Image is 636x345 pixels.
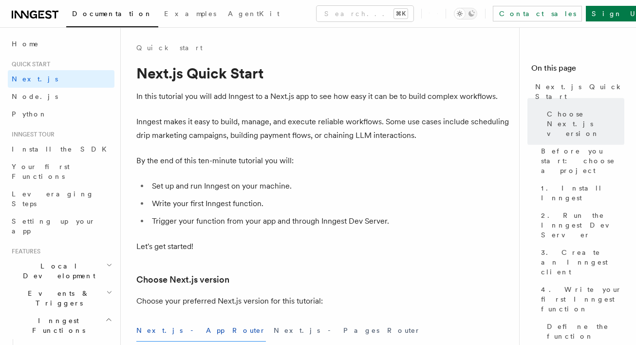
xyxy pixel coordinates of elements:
[136,64,511,82] h1: Next.js Quick Start
[541,183,624,203] span: 1. Install Inngest
[394,9,408,19] kbd: ⌘K
[149,214,511,228] li: Trigger your function from your app and through Inngest Dev Server.
[8,212,114,240] a: Setting up your app
[537,179,624,207] a: 1. Install Inngest
[12,75,58,83] span: Next.js
[8,257,114,285] button: Local Development
[535,82,624,101] span: Next.js Quick Start
[274,320,421,342] button: Next.js - Pages Router
[12,93,58,100] span: Node.js
[12,39,39,49] span: Home
[8,140,114,158] a: Install the SDK
[222,3,285,26] a: AgentKit
[537,142,624,179] a: Before you start: choose a project
[8,131,55,138] span: Inngest tour
[12,217,95,235] span: Setting up your app
[72,10,152,18] span: Documentation
[149,179,511,193] li: Set up and run Inngest on your machine.
[136,43,203,53] a: Quick start
[543,105,624,142] a: Choose Next.js version
[8,312,114,339] button: Inngest Functions
[8,105,114,123] a: Python
[8,248,40,255] span: Features
[537,281,624,318] a: 4. Write your first Inngest function
[12,190,94,208] span: Leveraging Steps
[531,78,624,105] a: Next.js Quick Start
[149,197,511,211] li: Write your first Inngest function.
[454,8,477,19] button: Toggle dark mode
[547,109,624,138] span: Choose Next.js version
[8,88,114,105] a: Node.js
[8,288,106,308] span: Events & Triggers
[8,316,105,335] span: Inngest Functions
[228,10,280,18] span: AgentKit
[158,3,222,26] a: Examples
[136,240,511,253] p: Let's get started!
[8,70,114,88] a: Next.js
[493,6,582,21] a: Contact sales
[136,90,511,103] p: In this tutorial you will add Inngest to a Next.js app to see how easy it can be to build complex...
[541,285,624,314] span: 4. Write your first Inngest function
[164,10,216,18] span: Examples
[12,163,70,180] span: Your first Functions
[543,318,624,345] a: Define the function
[541,211,624,240] span: 2. Run the Inngest Dev Server
[541,248,624,277] span: 3. Create an Inngest client
[8,35,114,53] a: Home
[537,207,624,244] a: 2. Run the Inngest Dev Server
[317,6,413,21] button: Search...⌘K
[136,273,229,287] a: Choose Next.js version
[136,320,266,342] button: Next.js - App Router
[547,322,624,341] span: Define the function
[541,146,624,175] span: Before you start: choose a project
[8,285,114,312] button: Events & Triggers
[136,294,511,308] p: Choose your preferred Next.js version for this tutorial:
[537,244,624,281] a: 3. Create an Inngest client
[136,115,511,142] p: Inngest makes it easy to build, manage, and execute reliable workflows. Some use cases include sc...
[531,62,624,78] h4: On this page
[136,154,511,168] p: By the end of this ten-minute tutorial you will:
[8,261,106,281] span: Local Development
[66,3,158,27] a: Documentation
[8,158,114,185] a: Your first Functions
[8,185,114,212] a: Leveraging Steps
[12,110,47,118] span: Python
[12,145,112,153] span: Install the SDK
[8,60,50,68] span: Quick start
